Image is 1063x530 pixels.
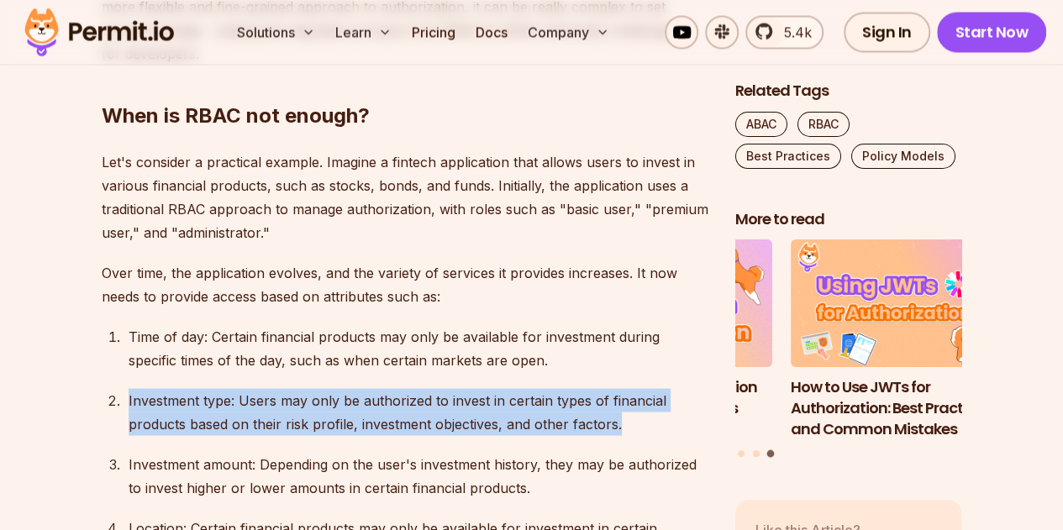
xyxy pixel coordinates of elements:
button: Go to slide 1 [738,450,745,457]
button: Company [521,15,616,49]
a: Docs [469,15,514,49]
a: Pricing [405,15,462,49]
img: Permit logo [17,3,182,60]
a: Sign In [844,12,930,52]
a: RBAC [797,112,850,137]
p: Investment amount: Depending on the user's investment history, they may be authorized to invest h... [129,452,708,499]
img: Implementing Authentication and Authorization in Next.js [546,240,773,368]
button: Solutions [230,15,322,49]
button: Learn [329,15,398,49]
h2: More to read [735,209,962,230]
a: How to Use JWTs for Authorization: Best Practices and Common MistakesHow to Use JWTs for Authoriz... [791,240,1018,440]
a: Start Now [937,12,1047,52]
p: Investment type: Users may only be authorized to invest in certain types of financial products ba... [129,388,708,435]
p: Time of day: Certain financial products may only be available for investment during specific time... [129,324,708,371]
a: Policy Models [851,144,955,169]
li: 2 of 3 [546,240,773,440]
h2: Related Tags [735,81,962,102]
h3: Implementing Authentication and Authorization in Next.js [546,377,773,419]
p: Over time, the application evolves, and the variety of services it provides increases. It now nee... [102,260,708,307]
div: Posts [735,240,962,460]
img: How to Use JWTs for Authorization: Best Practices and Common Mistakes [791,240,1018,368]
span: 5.4k [774,22,812,42]
p: Let's consider a practical example. Imagine a fintech application that allows users to invest in ... [102,150,708,244]
li: 3 of 3 [791,240,1018,440]
button: Go to slide 2 [753,450,760,457]
a: ABAC [735,112,787,137]
h3: How to Use JWTs for Authorization: Best Practices and Common Mistakes [791,377,1018,439]
button: Go to slide 3 [767,450,775,458]
a: Best Practices [735,144,841,169]
a: 5.4k [745,15,824,49]
h2: When is RBAC not enough? [102,35,708,129]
